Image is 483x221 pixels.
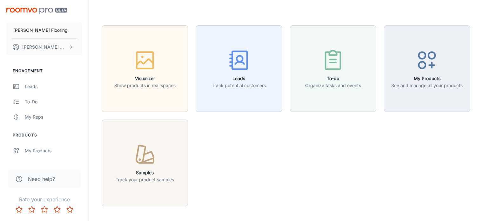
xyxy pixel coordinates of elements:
[384,25,470,112] button: My ProductsSee and manage all your products
[6,8,67,14] img: Roomvo PRO Beta
[25,98,82,105] div: To-do
[290,65,376,72] a: To-doOrganize tasks and events
[212,75,266,82] h6: Leads
[51,203,64,216] button: Rate 4 star
[25,114,82,121] div: My Reps
[116,169,174,176] h6: Samples
[212,82,266,89] p: Track potential customers
[391,82,463,89] p: See and manage all your products
[25,162,82,169] div: Suppliers
[290,25,376,112] button: To-doOrganize tasks and events
[305,75,361,82] h6: To-do
[196,25,282,112] button: LeadsTrack potential customers
[102,120,188,206] button: SamplesTrack your product samples
[64,203,76,216] button: Rate 5 star
[102,25,188,112] button: VisualizerShow products in real spaces
[391,75,463,82] h6: My Products
[114,82,176,89] p: Show products in real spaces
[25,147,82,154] div: My Products
[114,75,176,82] h6: Visualizer
[28,175,55,183] span: Need help?
[116,176,174,183] p: Track your product samples
[6,22,82,38] button: [PERSON_NAME] Flooring
[13,203,25,216] button: Rate 1 star
[196,65,282,72] a: LeadsTrack potential customers
[25,83,82,90] div: Leads
[13,27,68,34] p: [PERSON_NAME] Flooring
[102,159,188,166] a: SamplesTrack your product samples
[25,203,38,216] button: Rate 2 star
[22,44,67,51] p: [PERSON_NAME] Wood
[384,65,470,72] a: My ProductsSee and manage all your products
[5,196,84,203] p: Rate your experience
[38,203,51,216] button: Rate 3 star
[305,82,361,89] p: Organize tasks and events
[6,39,82,55] button: [PERSON_NAME] Wood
